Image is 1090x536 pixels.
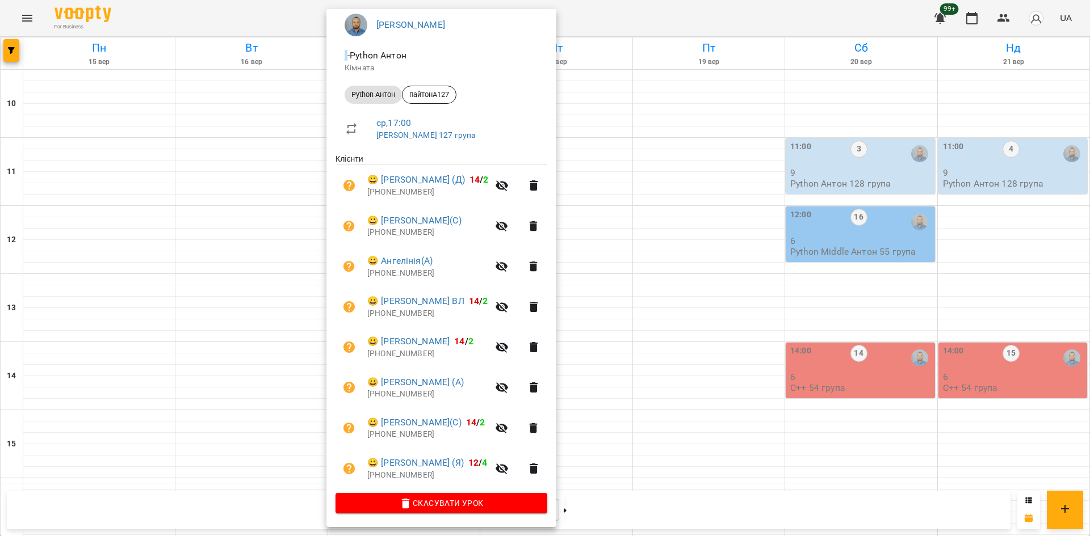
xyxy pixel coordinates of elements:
p: [PHONE_NUMBER] [367,348,488,360]
button: Візит ще не сплачено. Додати оплату? [336,172,363,199]
span: Скасувати Урок [345,496,538,510]
b: / [468,457,488,468]
a: 😀 [PERSON_NAME] ВЛ [367,294,464,308]
a: 😀 [PERSON_NAME] [367,335,450,348]
p: [PHONE_NUMBER] [367,470,488,481]
a: 😀 [PERSON_NAME] (Д) [367,173,465,187]
a: 😀 [PERSON_NAME](С) [367,214,462,227]
span: пайтонА127 [403,90,456,100]
a: 😀 [PERSON_NAME] (А) [367,375,464,389]
p: [PHONE_NUMBER] [367,308,488,319]
span: 12 [468,457,479,468]
p: [PHONE_NUMBER] [367,429,488,440]
p: [PHONE_NUMBER] [367,187,488,198]
ul: Клієнти [336,153,547,493]
p: [PHONE_NUMBER] [367,268,488,279]
span: 2 [483,174,488,185]
span: 14 [466,417,476,428]
span: 4 [482,457,487,468]
button: Візит ще не сплачено. Додати оплату? [336,253,363,280]
b: / [454,336,473,347]
button: Скасувати Урок [336,493,547,513]
b: / [469,174,489,185]
span: 14 [469,174,480,185]
button: Візит ще не сплачено. Додати оплату? [336,415,363,442]
p: [PHONE_NUMBER] [367,389,488,400]
a: 😀 Ангелінія(А) [367,254,433,268]
div: пайтонА127 [402,86,456,104]
a: ср , 17:00 [376,117,411,128]
span: 14 [454,336,464,347]
button: Візит ще не сплачено. Додати оплату? [336,455,363,482]
span: Python Антон [345,90,402,100]
span: 2 [480,417,485,428]
button: Візит ще не сплачено. Додати оплату? [336,213,363,240]
button: Візит ще не сплачено. Додати оплату? [336,293,363,320]
a: [PERSON_NAME] 127 група [376,130,475,140]
b: / [466,417,485,428]
span: 2 [483,296,488,306]
span: 14 [469,296,479,306]
img: 2a5fecbf94ce3b4251e242cbcf70f9d8.jpg [345,14,367,36]
button: Візит ще не сплачено. Додати оплату? [336,334,363,361]
span: 2 [468,336,473,347]
a: 😀 [PERSON_NAME](С) [367,416,462,429]
button: Візит ще не сплачено. Додати оплату? [336,374,363,401]
p: [PHONE_NUMBER] [367,227,488,238]
b: / [469,296,488,306]
a: [PERSON_NAME] [376,19,445,30]
p: Кімната [345,62,538,74]
span: - Python Антон [345,50,409,61]
a: 😀 [PERSON_NAME] (Я) [367,456,464,470]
